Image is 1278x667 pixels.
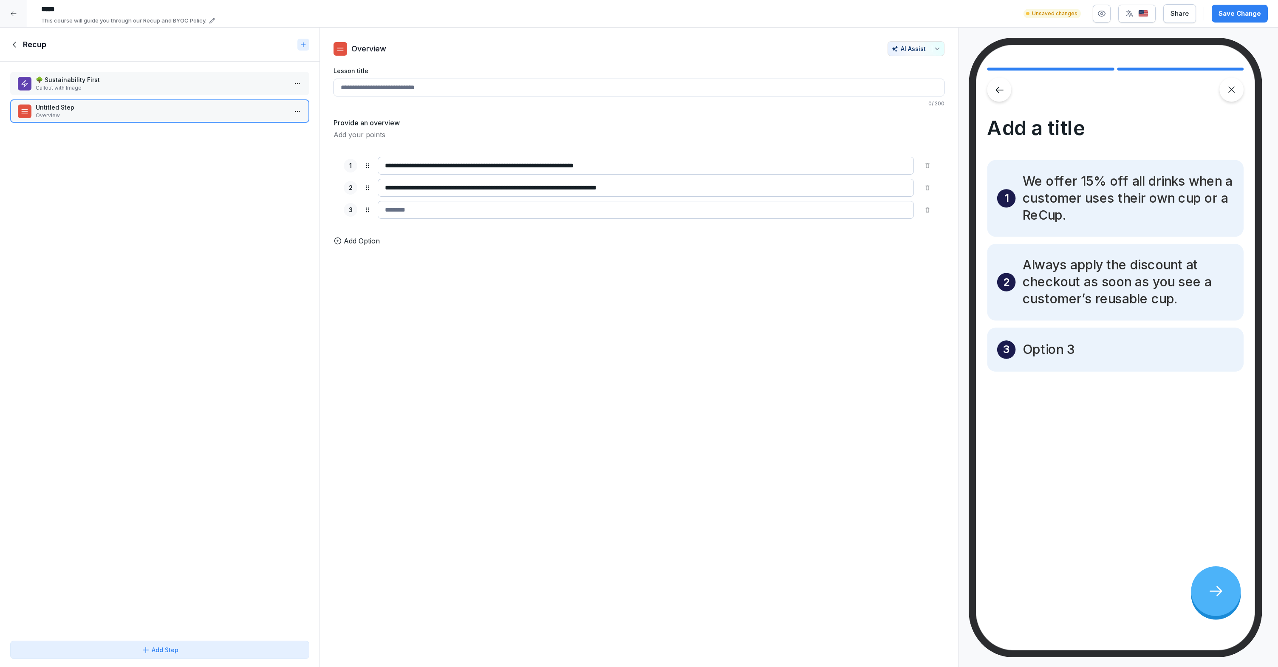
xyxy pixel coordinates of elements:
[10,72,309,95] div: 🌳 Sustainability FirstCallout with Image
[1163,4,1196,23] button: Share
[23,40,46,50] h1: Recup
[141,645,178,654] div: Add Step
[349,205,353,215] p: 3
[334,100,944,107] p: 0 / 200
[1138,10,1148,18] img: us.svg
[41,17,206,25] p: This course will guide you through our Recup and BYOC Policy.
[334,130,944,140] p: Add your points
[349,183,353,193] p: 2
[1023,341,1075,358] p: Option 3
[36,112,287,119] p: Overview
[1003,341,1009,358] p: 3
[36,84,287,92] p: Callout with Image
[351,43,386,54] p: Overview
[1023,173,1234,224] p: We offer 15% off all drinks when a customer uses their own cup or a ReCup.
[891,45,941,52] div: AI Assist
[334,66,944,75] label: Lesson title
[888,41,944,56] button: AI Assist
[1032,10,1077,17] p: Unsaved changes
[344,236,380,246] p: Add Option
[10,641,309,659] button: Add Step
[987,116,1244,140] h4: Add a title
[36,75,287,84] p: 🌳 Sustainability First
[1212,5,1268,23] button: Save Change
[349,161,352,171] p: 1
[10,99,309,123] div: Untitled StepOverview
[36,103,287,112] p: Untitled Step
[1003,274,1009,291] p: 2
[1004,190,1009,207] p: 1
[1023,257,1234,308] p: Always apply the discount at checkout as soon as you see a customer’s reusable cup.
[1219,9,1261,18] div: Save Change
[1171,9,1189,18] div: Share
[334,118,400,128] h5: Provide an overview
